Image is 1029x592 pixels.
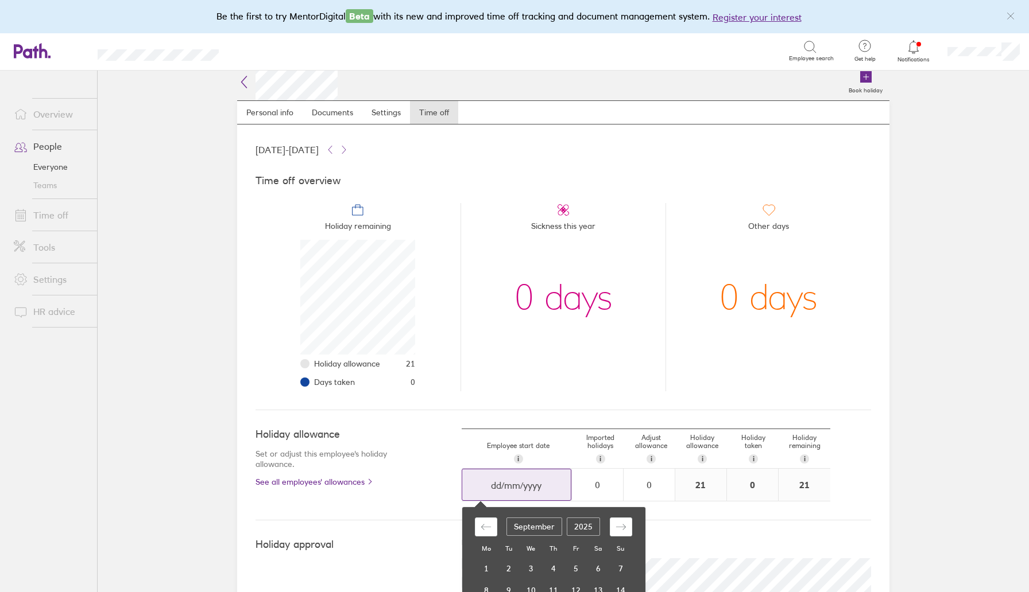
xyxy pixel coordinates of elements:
[497,558,520,579] td: Tuesday, September 2, 2025
[256,539,462,551] h4: Holiday approval
[624,480,674,490] div: 0
[753,454,755,464] span: i
[256,175,871,187] h4: Time off overview
[5,103,97,126] a: Overview
[462,469,571,501] input: dd/mm/yyyy
[527,544,535,552] small: We
[728,429,779,468] div: Holiday taken
[842,64,889,100] a: Book holiday
[5,236,97,259] a: Tools
[564,558,587,579] td: Friday, September 5, 2025
[5,176,97,194] a: Teams
[573,544,579,552] small: Fr
[748,217,789,240] span: Other days
[5,204,97,227] a: Time off
[895,39,933,63] a: Notifications
[5,158,97,176] a: Everyone
[779,429,830,468] div: Holiday remaining
[505,544,512,552] small: Tu
[651,454,652,464] span: i
[779,469,830,501] div: 21
[482,544,491,552] small: Mo
[5,268,97,291] a: Settings
[411,377,415,387] span: 0
[314,377,355,387] span: Days taken
[702,454,703,464] span: i
[237,101,303,124] a: Personal info
[587,558,609,579] td: Saturday, September 6, 2025
[895,56,933,63] span: Notifications
[410,101,458,124] a: Time off
[250,45,279,56] div: Search
[542,558,564,579] td: Thursday, September 4, 2025
[216,9,813,24] div: Be the first to try MentorDigital with its new and improved time off tracking and document manage...
[675,469,726,501] div: 21
[462,437,575,468] div: Employee start date
[572,480,622,490] div: 0
[550,544,557,552] small: Th
[462,539,871,547] h5: Holiday requests approved by:
[610,517,632,536] div: Move forward to switch to the next month.
[713,10,802,24] button: Register your interest
[719,240,818,355] div: 0 days
[514,240,613,355] div: 0 days
[256,477,416,486] a: See all employees' allowances
[626,429,677,468] div: Adjust allowance
[594,544,602,552] small: Sa
[804,454,806,464] span: i
[303,101,362,124] a: Documents
[727,469,778,501] div: 0
[575,429,626,468] div: Imported holidays
[842,84,889,94] label: Book holiday
[256,449,416,469] p: Set or adjust this employee's holiday allowance.
[617,544,624,552] small: Su
[5,135,97,158] a: People
[517,454,519,464] span: i
[677,429,728,468] div: Holiday allowance
[531,217,595,240] span: Sickness this year
[362,101,410,124] a: Settings
[325,217,391,240] span: Holiday remaining
[256,429,416,441] h4: Holiday allowance
[256,145,319,155] span: [DATE] - [DATE]
[5,300,97,323] a: HR advice
[346,9,373,23] span: Beta
[406,359,415,368] span: 21
[475,517,497,536] div: Move backward to switch to the previous month.
[846,56,884,63] span: Get help
[475,558,497,579] td: Monday, September 1, 2025
[609,558,632,579] td: Sunday, September 7, 2025
[789,55,834,62] span: Employee search
[314,359,380,368] span: Holiday allowance
[520,558,542,579] td: Wednesday, September 3, 2025
[599,454,601,464] span: i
